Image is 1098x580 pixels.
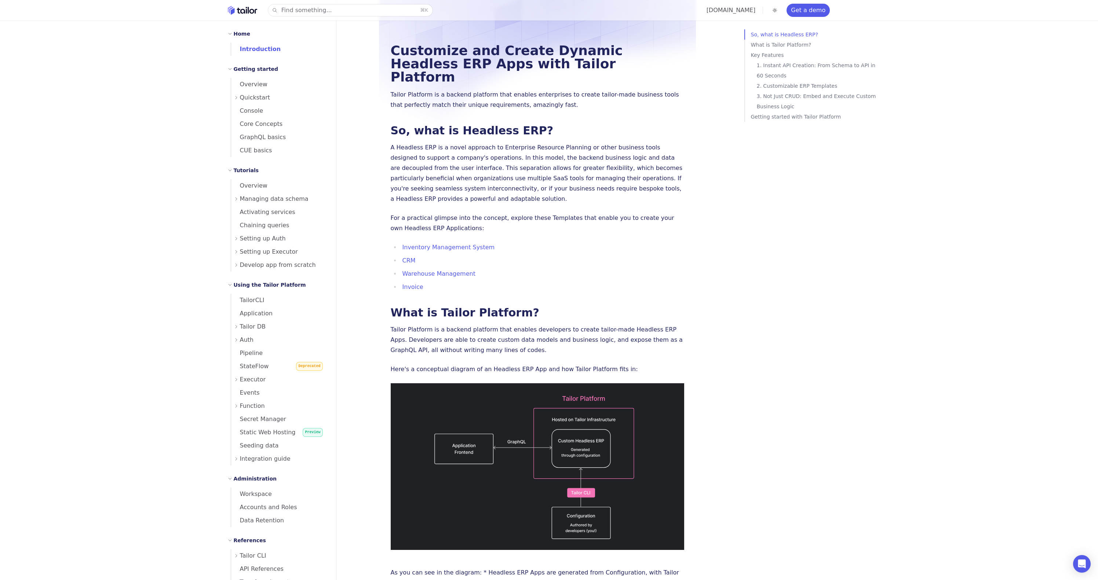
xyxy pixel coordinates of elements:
[757,60,876,81] a: 1. Instant API Creation: From Schema to API in 60 Seconds
[391,142,684,204] p: A Headless ERP is a novel approach to Enterprise Resource Planning or other business tools design...
[240,233,286,244] span: Setting up Auth
[303,428,322,437] span: Preview
[240,454,291,464] span: Integration guide
[425,7,428,13] kbd: K
[231,349,263,356] span: Pipeline
[234,65,278,73] h2: Getting started
[391,124,554,137] a: So, what is Headless ERP?
[231,389,260,396] span: Events
[231,117,327,131] a: Core Concepts
[231,43,327,56] a: Introduction
[296,362,322,371] span: Deprecated
[751,40,876,50] a: What is Tailor Platform?
[231,46,281,52] span: Introduction
[231,219,327,232] a: Chaining queries
[391,306,539,319] a: What is Tailor Platform?
[231,134,286,141] span: GraphQL basics
[231,294,327,307] a: TailorCLI
[231,104,327,117] a: Console
[402,270,475,277] a: Warehouse Management
[231,222,289,229] span: Chaining queries
[231,297,265,304] span: TailorCLI
[234,166,259,175] h2: Tutorials
[391,325,684,355] p: Tailor Platform is a backend platform that enables developers to create tailor-made Headless ERP ...
[240,93,270,103] span: Quickstart
[231,147,272,154] span: CUE basics
[231,78,327,91] a: Overview
[231,360,327,373] a: StateFlowDeprecated
[240,247,298,257] span: Setting up Executor
[240,322,266,332] span: Tailor DB
[391,213,684,233] p: For a practical glimpse into the concept, explore these Templates that enable you to create your ...
[228,6,257,15] a: Home
[231,413,327,426] a: Secret Manager
[751,112,876,122] a: Getting started with Tailor Platform
[231,517,284,524] span: Data Retention
[391,364,684,374] p: Here's a conceptual diagram of an Headless ERP App and how Tailor Platform fits in:
[1073,555,1091,573] div: Open Intercom Messenger
[234,280,306,289] h2: Using the Tailor Platform
[231,426,327,439] a: Static Web HostingPreview
[751,29,876,40] a: So, what is Headless ERP?
[751,50,876,60] a: Key Features
[770,6,779,15] button: Toggle dark mode
[234,474,277,483] h2: Administration
[240,194,309,204] span: Managing data schema
[391,90,684,110] p: Tailor Platform is a backend platform that enables enterprises to create tailor-made business too...
[757,81,876,91] a: 2. Customizable ERP Templates
[231,429,296,436] span: Static Web Hosting
[231,363,269,370] span: StateFlow
[240,260,316,270] span: Develop app from scratch
[231,307,327,320] a: Application
[231,206,327,219] a: Activating services
[231,107,263,114] span: Console
[231,209,295,215] span: Activating services
[757,91,876,112] a: 3. Not Just CRUD: Embed and Execute Custom Business Logic
[391,43,623,84] a: Customize and Create Dynamic Headless ERP Apps with Tailor Platform
[231,131,327,144] a: GraphQL basics
[231,487,327,501] a: Workspace
[231,504,297,511] span: Accounts and Roles
[707,7,756,14] a: [DOMAIN_NAME]
[231,120,283,127] span: Core Concepts
[231,439,327,452] a: Seeding data
[268,4,433,16] button: Find something...⌘K
[240,374,266,385] span: Executor
[231,442,279,449] span: Seeding data
[231,514,327,527] a: Data Retention
[240,335,254,345] span: Auth
[402,283,423,290] a: Invoice
[231,565,284,572] span: API References
[231,81,267,88] span: Overview
[234,536,266,545] h2: References
[231,310,273,317] span: Application
[231,416,286,423] span: Secret Manager
[231,501,327,514] a: Accounts and Roles
[402,244,495,251] a: Inventory Management System
[240,551,266,561] span: Tailor CLI
[231,182,267,189] span: Overview
[231,347,327,360] a: Pipeline
[231,490,272,497] span: Workspace
[420,7,425,13] kbd: ⌘
[787,4,830,17] a: Get a demo
[231,144,327,157] a: CUE basics
[234,29,250,38] h2: Home
[231,179,327,192] a: Overview
[231,386,327,399] a: Events
[231,562,327,576] a: API References
[240,401,265,411] span: Function
[402,257,416,264] a: CRM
